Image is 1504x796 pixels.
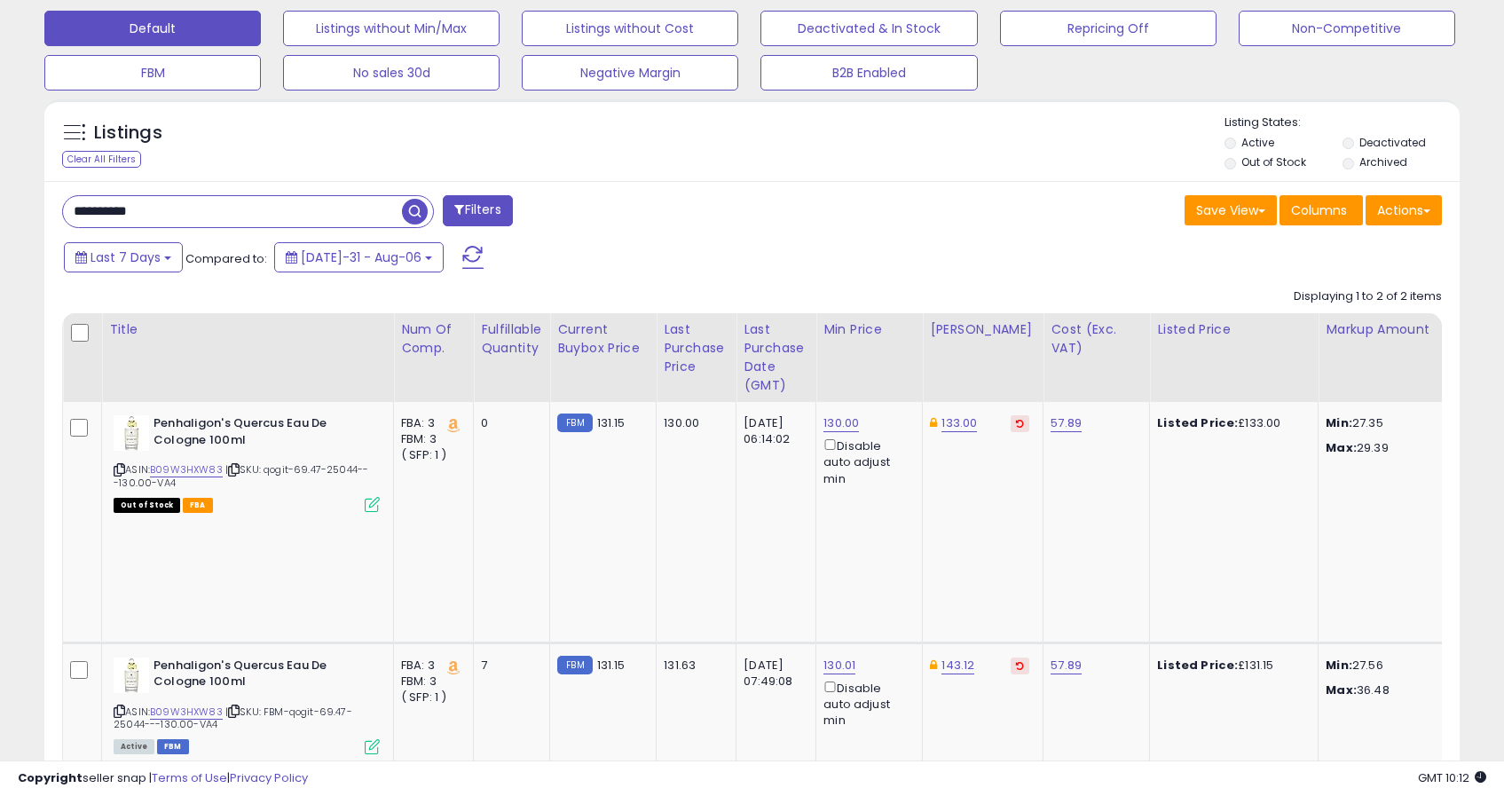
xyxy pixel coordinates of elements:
[1326,682,1473,698] p: 36.48
[1326,320,1479,339] div: Markup Amount
[744,658,802,690] div: [DATE] 07:49:08
[401,690,460,705] div: ( SFP: 1 )
[522,11,738,46] button: Listings without Cost
[744,320,808,395] div: Last Purchase Date (GMT)
[941,657,974,674] a: 143.12
[1280,195,1363,225] button: Columns
[823,320,915,339] div: Min Price
[597,414,626,431] span: 131.15
[401,431,460,447] div: FBM: 3
[114,462,368,489] span: | SKU: qogit-69.47-25044---130.00-VA4
[44,11,261,46] button: Default
[154,658,369,695] b: Penhaligon's Quercus Eau De Cologne 100ml
[823,414,859,432] a: 130.00
[91,248,161,266] span: Last 7 Days
[1418,769,1486,786] span: 2025-08-14 10:12 GMT
[481,658,536,674] div: 7
[401,674,460,690] div: FBM: 3
[1000,11,1217,46] button: Repricing Off
[152,769,227,786] a: Terms of Use
[823,678,909,729] div: Disable auto adjust min
[823,657,855,674] a: 130.01
[1157,320,1311,339] div: Listed Price
[1326,415,1473,431] p: 27.35
[1051,320,1142,358] div: Cost (Exc. VAT)
[1359,135,1426,150] label: Deactivated
[930,320,1035,339] div: [PERSON_NAME]
[230,769,308,786] a: Privacy Policy
[94,121,162,146] h5: Listings
[274,242,444,272] button: [DATE]-31 - Aug-06
[401,447,460,463] div: ( SFP: 1 )
[401,658,460,674] div: FBA: 3
[114,415,380,510] div: ASIN:
[18,770,308,787] div: seller snap | |
[760,55,977,91] button: B2B Enabled
[109,320,386,339] div: Title
[64,242,183,272] button: Last 7 Days
[481,320,542,358] div: Fulfillable Quantity
[1051,414,1082,432] a: 57.89
[1294,288,1442,305] div: Displaying 1 to 2 of 2 items
[62,151,141,168] div: Clear All Filters
[1366,195,1442,225] button: Actions
[183,498,213,513] span: FBA
[301,248,421,266] span: [DATE]-31 - Aug-06
[597,657,626,674] span: 131.15
[114,498,180,513] span: All listings that are currently out of stock and unavailable for purchase on Amazon
[154,415,369,453] b: Penhaligon's Quercus Eau De Cologne 100ml
[283,11,500,46] button: Listings without Min/Max
[1157,658,1304,674] div: £131.15
[1224,114,1460,131] p: Listing States:
[283,55,500,91] button: No sales 30d
[1157,657,1238,674] b: Listed Price:
[557,656,592,674] small: FBM
[185,250,267,267] span: Compared to:
[1239,11,1455,46] button: Non-Competitive
[1241,154,1306,169] label: Out of Stock
[18,769,83,786] strong: Copyright
[114,705,352,731] span: | SKU: FBM-qogit-69.47-25044---130.00-VA4
[1157,414,1238,431] b: Listed Price:
[744,415,802,447] div: [DATE] 06:14:02
[481,415,536,431] div: 0
[823,436,909,487] div: Disable auto adjust min
[1185,195,1277,225] button: Save View
[941,414,977,432] a: 133.00
[1326,657,1352,674] strong: Min:
[664,320,728,376] div: Last Purchase Price
[401,320,466,358] div: Num of Comp.
[1051,657,1082,674] a: 57.89
[760,11,977,46] button: Deactivated & In Stock
[1326,414,1352,431] strong: Min:
[1359,154,1407,169] label: Archived
[1291,201,1347,219] span: Columns
[443,195,512,226] button: Filters
[401,415,460,431] div: FBA: 3
[1326,658,1473,674] p: 27.56
[664,658,722,674] div: 131.63
[1157,415,1304,431] div: £133.00
[557,414,592,432] small: FBM
[1326,440,1473,456] p: 29.39
[1326,682,1357,698] strong: Max:
[522,55,738,91] button: Negative Margin
[150,462,223,477] a: B09W3HXW83
[150,705,223,720] a: B09W3HXW83
[114,415,149,451] img: 31aFRGX7miL._SL40_.jpg
[114,739,154,754] span: All listings currently available for purchase on Amazon
[114,658,380,753] div: ASIN:
[664,415,722,431] div: 130.00
[114,658,149,693] img: 31aFRGX7miL._SL40_.jpg
[157,739,189,754] span: FBM
[44,55,261,91] button: FBM
[1326,439,1357,456] strong: Max:
[1241,135,1274,150] label: Active
[557,320,649,358] div: Current Buybox Price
